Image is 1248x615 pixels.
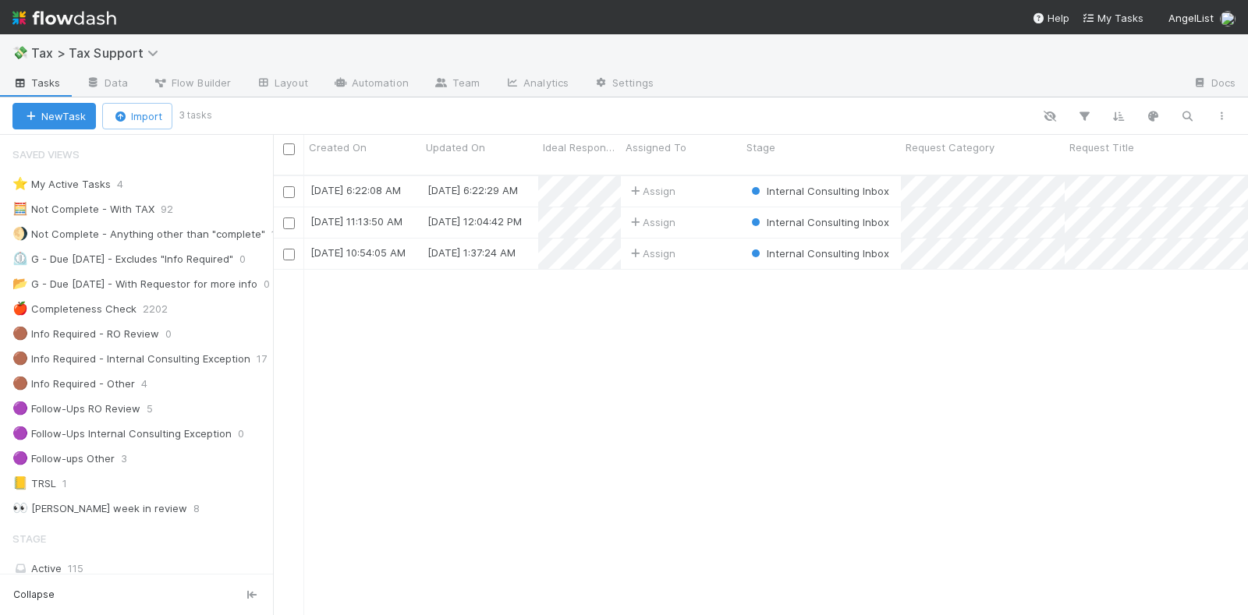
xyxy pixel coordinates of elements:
span: 4 [117,175,139,194]
span: Request Category [906,140,994,155]
div: Internal Consulting Inbox [748,246,889,261]
span: 115 [271,224,303,244]
span: 📂 [12,277,28,290]
div: Follow-ups Other [12,449,115,468]
div: [DATE] 11:13:50 AM [310,214,402,229]
span: Internal Consulting Inbox [748,185,889,197]
div: [DATE] 6:22:08 AM [310,182,401,198]
input: Toggle All Rows Selected [283,143,295,155]
div: TRSL [12,474,56,493]
span: 💸 [12,46,28,59]
span: Assign [627,183,675,199]
span: Internal Consulting Inbox [748,216,889,228]
span: Stage [746,140,775,155]
img: avatar_cc3a00d7-dd5c-4a2f-8d58-dd6545b20c0d.png [1220,11,1236,27]
div: Help [1032,10,1069,26]
button: Import [102,103,172,129]
small: 3 tasks [179,108,212,122]
span: My Tasks [1082,12,1143,24]
span: ⏲️ [12,252,28,265]
input: Toggle Row Selected [283,249,295,260]
span: Assigned To [626,140,686,155]
input: Toggle Row Selected [283,186,295,198]
span: 5 [147,399,168,419]
span: Ideal Response Date [543,140,617,155]
div: Follow-Ups RO Review [12,399,140,419]
span: Assign [627,214,675,230]
span: 🟤 [12,376,28,390]
img: logo-inverted-e16ddd16eac7371096b0.svg [12,5,116,31]
button: NewTask [12,103,96,129]
div: G - Due [DATE] - With Requestor for more info [12,274,257,294]
div: Not Complete - With TAX [12,200,154,219]
div: Info Required - Other [12,374,135,394]
span: Collapse [13,588,55,602]
a: Layout [243,72,321,97]
span: 👀 [12,501,28,514]
div: G - Due [DATE] - Excludes "Info Required" [12,249,233,269]
span: 8 [193,499,215,518]
span: 🧮 [12,202,28,215]
span: ⭐ [12,177,28,190]
a: Team [421,72,492,97]
a: Analytics [492,72,581,97]
span: 3 [121,449,143,468]
span: Updated On [426,140,485,155]
div: Follow-Ups Internal Consulting Exception [12,424,232,444]
div: Internal Consulting Inbox [748,183,889,199]
span: Created On [309,140,367,155]
span: 🟣 [12,426,28,440]
div: Info Required - Internal Consulting Exception [12,349,250,369]
span: 4 [141,374,163,394]
div: Completeness Check [12,299,136,319]
div: Internal Consulting Inbox [748,214,889,230]
span: 0 [264,274,285,294]
span: 🍎 [12,302,28,315]
span: AngelList [1168,12,1214,24]
a: My Tasks [1082,10,1143,26]
span: 17 [257,349,282,369]
a: Automation [321,72,421,97]
span: Tasks [12,75,61,90]
span: 2202 [143,299,183,319]
span: 115 [68,562,83,574]
span: Assign [627,246,675,261]
span: 1 [62,474,83,493]
span: 🌖 [12,227,28,240]
span: 0 [165,324,187,344]
div: [PERSON_NAME] week in review [12,499,187,518]
div: Not Complete - Anything other than "complete" [12,224,265,244]
span: 🟣 [12,451,28,465]
span: Tax > Tax Support [31,45,166,61]
span: 92 [161,200,189,219]
span: Internal Consulting Inbox [748,247,889,260]
div: [DATE] 12:04:42 PM [427,214,522,229]
div: Info Required - RO Review [12,324,159,344]
div: [DATE] 1:37:24 AM [427,245,516,260]
span: 🟤 [12,327,28,340]
a: Flow Builder [140,72,243,97]
a: Settings [581,72,666,97]
span: Flow Builder [153,75,231,90]
div: Active [12,559,269,578]
div: [DATE] 10:54:05 AM [310,245,406,260]
a: Docs [1180,72,1248,97]
span: 0 [239,249,261,269]
span: Stage [12,523,46,554]
a: Data [73,72,140,97]
div: My Active Tasks [12,175,111,194]
div: [DATE] 6:22:29 AM [427,182,518,198]
span: Request Title [1069,140,1134,155]
span: 🟤 [12,352,28,365]
span: 🟣 [12,401,28,415]
span: Saved Views [12,139,80,170]
span: 📒 [12,476,28,490]
input: Toggle Row Selected [283,217,295,229]
span: 0 [238,424,260,444]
